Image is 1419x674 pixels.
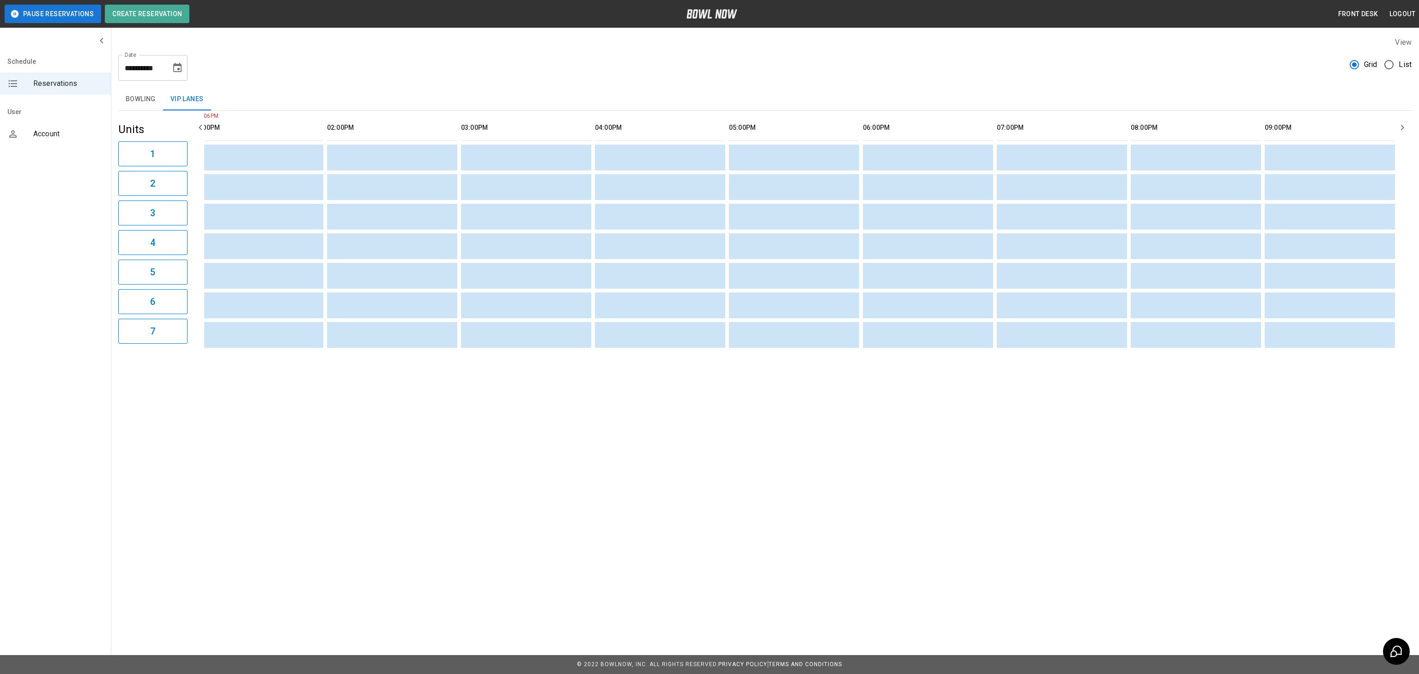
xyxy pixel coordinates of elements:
[163,88,211,110] button: VIP Lanes
[33,78,103,89] span: Reservations
[1265,115,1395,141] th: 09:00PM
[118,230,188,255] button: 4
[118,260,188,285] button: 5
[1395,38,1412,47] label: View
[118,88,1412,110] div: inventory tabs
[168,59,187,77] button: Choose date, selected date is Aug 10, 2025
[577,661,718,668] span: © 2022 BowlNow, Inc. All Rights Reserved.
[1334,6,1382,23] button: Front Desk
[118,289,188,314] button: 6
[118,141,188,166] button: 1
[150,206,155,220] h6: 3
[150,324,155,339] h6: 7
[150,146,155,161] h6: 1
[118,200,188,225] button: 3
[997,115,1127,141] th: 07:00PM
[686,9,737,18] img: logo
[150,294,155,309] h6: 6
[118,122,188,137] h5: Units
[863,115,993,141] th: 06:00PM
[118,88,163,110] button: Bowling
[150,176,155,191] h6: 2
[33,128,103,140] span: Account
[118,319,188,344] button: 7
[718,661,767,668] a: Privacy Policy
[729,115,859,141] th: 05:00PM
[5,5,101,23] button: Pause Reservations
[1386,6,1419,23] button: Logout
[1364,59,1377,70] span: Grid
[769,661,842,668] a: Terms and Conditions
[118,171,188,196] button: 2
[1131,115,1261,141] th: 08:00PM
[150,265,155,279] h6: 5
[150,235,155,250] h6: 4
[105,5,189,23] button: Create Reservation
[1399,59,1412,70] span: List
